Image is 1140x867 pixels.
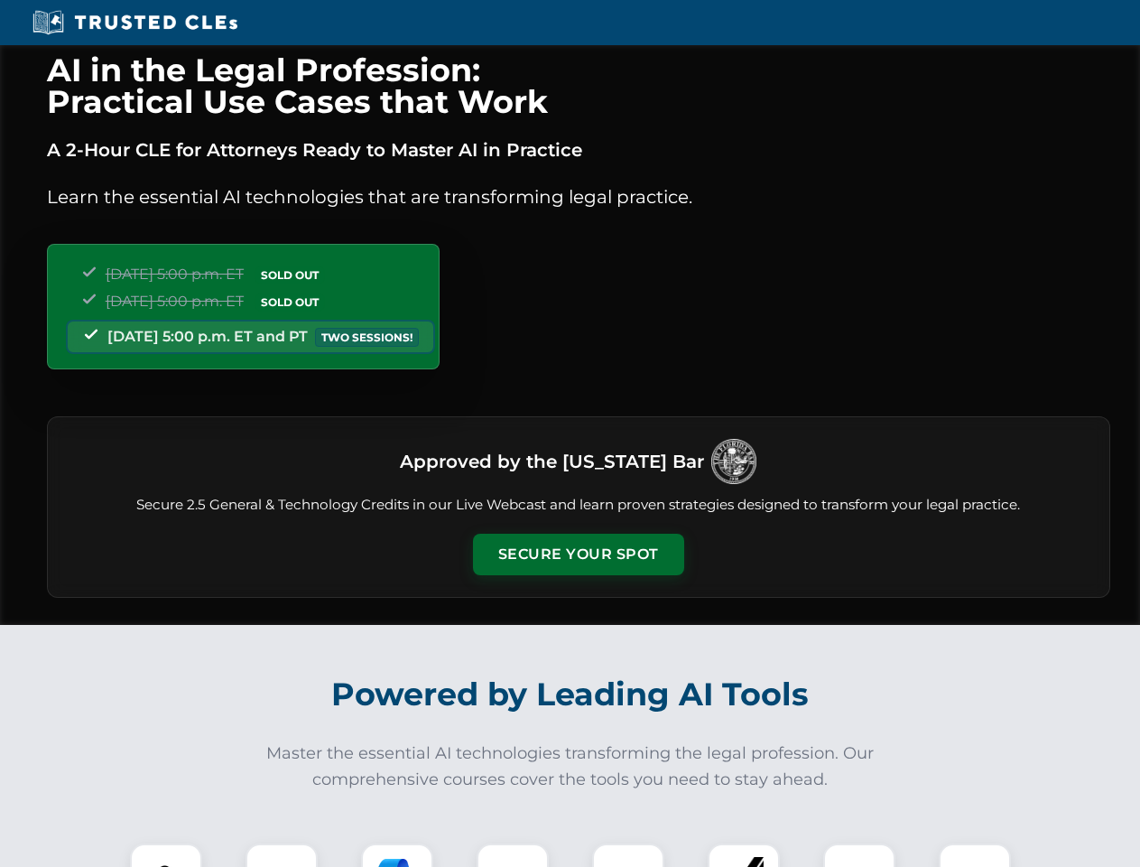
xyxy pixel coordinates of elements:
span: SOLD OUT [255,293,325,312]
span: [DATE] 5:00 p.m. ET [106,293,244,310]
span: SOLD OUT [255,266,325,284]
img: Logo [711,439,756,484]
h3: Approved by the [US_STATE] Bar [400,445,704,478]
button: Secure Your Spot [473,534,684,575]
p: A 2-Hour CLE for Attorneys Ready to Master AI in Practice [47,135,1110,164]
p: Learn the essential AI technologies that are transforming legal practice. [47,182,1110,211]
p: Master the essential AI technologies transforming the legal profession. Our comprehensive courses... [255,741,886,793]
span: [DATE] 5:00 p.m. ET [106,266,244,283]
img: Trusted CLEs [27,9,243,36]
h1: AI in the Legal Profession: Practical Use Cases that Work [47,54,1110,117]
p: Secure 2.5 General & Technology Credits in our Live Webcast and learn proven strategies designed ... [70,495,1088,516]
h2: Powered by Leading AI Tools [70,663,1070,726]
